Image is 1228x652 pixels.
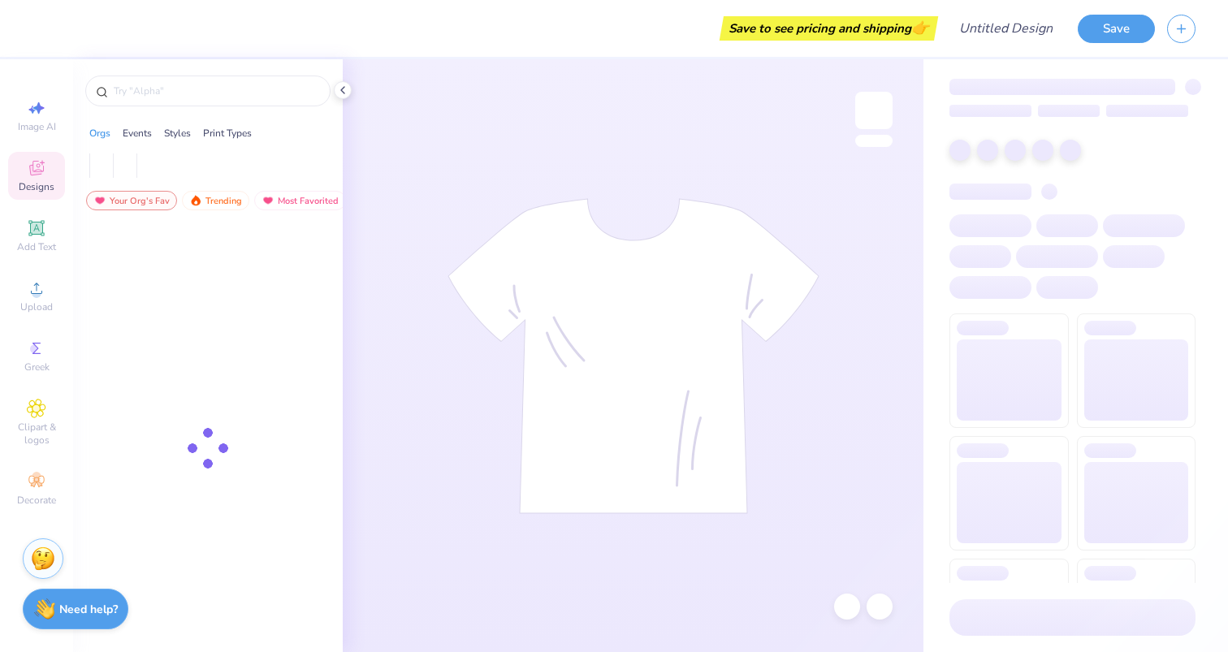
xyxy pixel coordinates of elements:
[19,180,54,193] span: Designs
[182,191,249,210] div: Trending
[189,195,202,206] img: trending.gif
[17,240,56,253] span: Add Text
[17,494,56,507] span: Decorate
[203,126,252,140] div: Print Types
[89,126,110,140] div: Orgs
[86,191,177,210] div: Your Org's Fav
[123,126,152,140] div: Events
[24,361,50,373] span: Greek
[20,300,53,313] span: Upload
[59,602,118,617] strong: Need help?
[724,16,934,41] div: Save to see pricing and shipping
[93,195,106,206] img: most_fav.gif
[911,18,929,37] span: 👉
[18,120,56,133] span: Image AI
[254,191,346,210] div: Most Favorited
[1078,15,1155,43] button: Save
[112,83,320,99] input: Try "Alpha"
[8,421,65,447] span: Clipart & logos
[448,198,819,514] img: tee-skeleton.svg
[262,195,275,206] img: most_fav.gif
[946,12,1066,45] input: Untitled Design
[164,126,191,140] div: Styles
